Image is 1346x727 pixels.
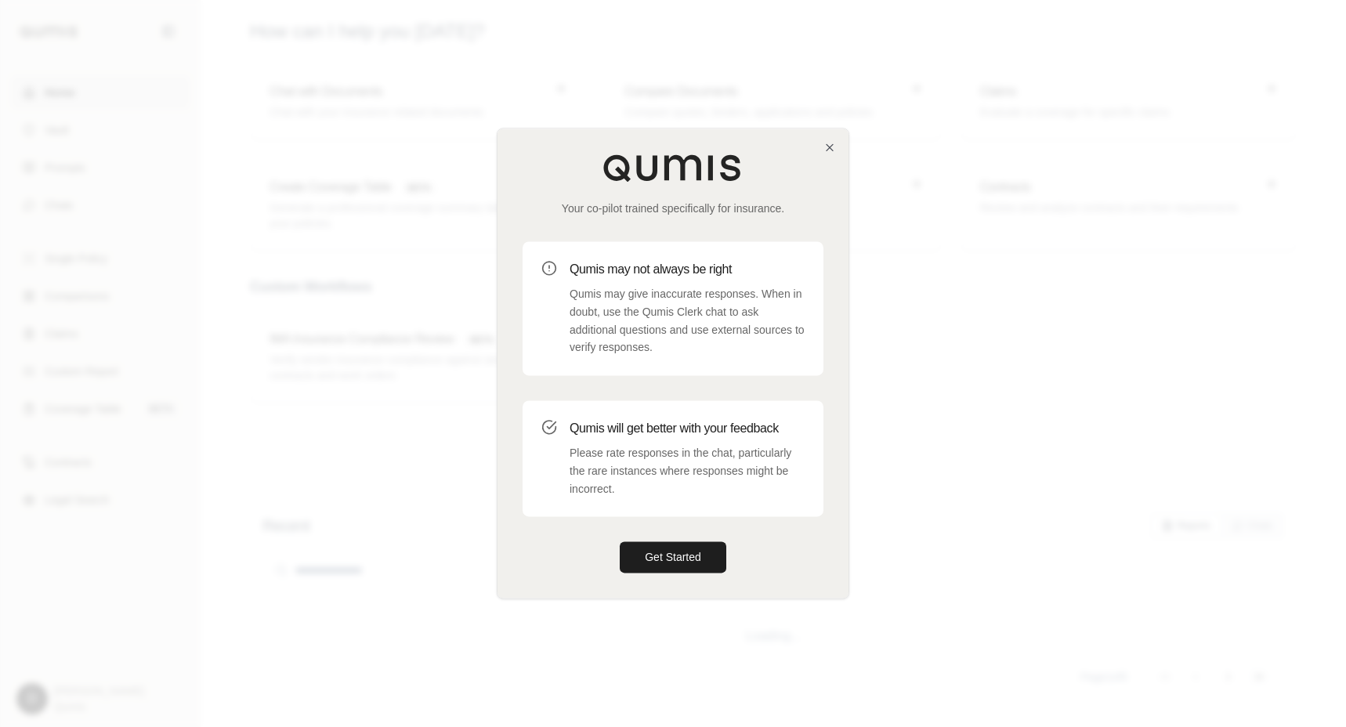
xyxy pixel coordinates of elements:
[602,154,744,182] img: Qumis Logo
[620,542,726,573] button: Get Started
[570,419,805,438] h3: Qumis will get better with your feedback
[570,285,805,356] p: Qumis may give inaccurate responses. When in doubt, use the Qumis Clerk chat to ask additional qu...
[570,444,805,497] p: Please rate responses in the chat, particularly the rare instances where responses might be incor...
[523,201,823,216] p: Your co-pilot trained specifically for insurance.
[570,260,805,279] h3: Qumis may not always be right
